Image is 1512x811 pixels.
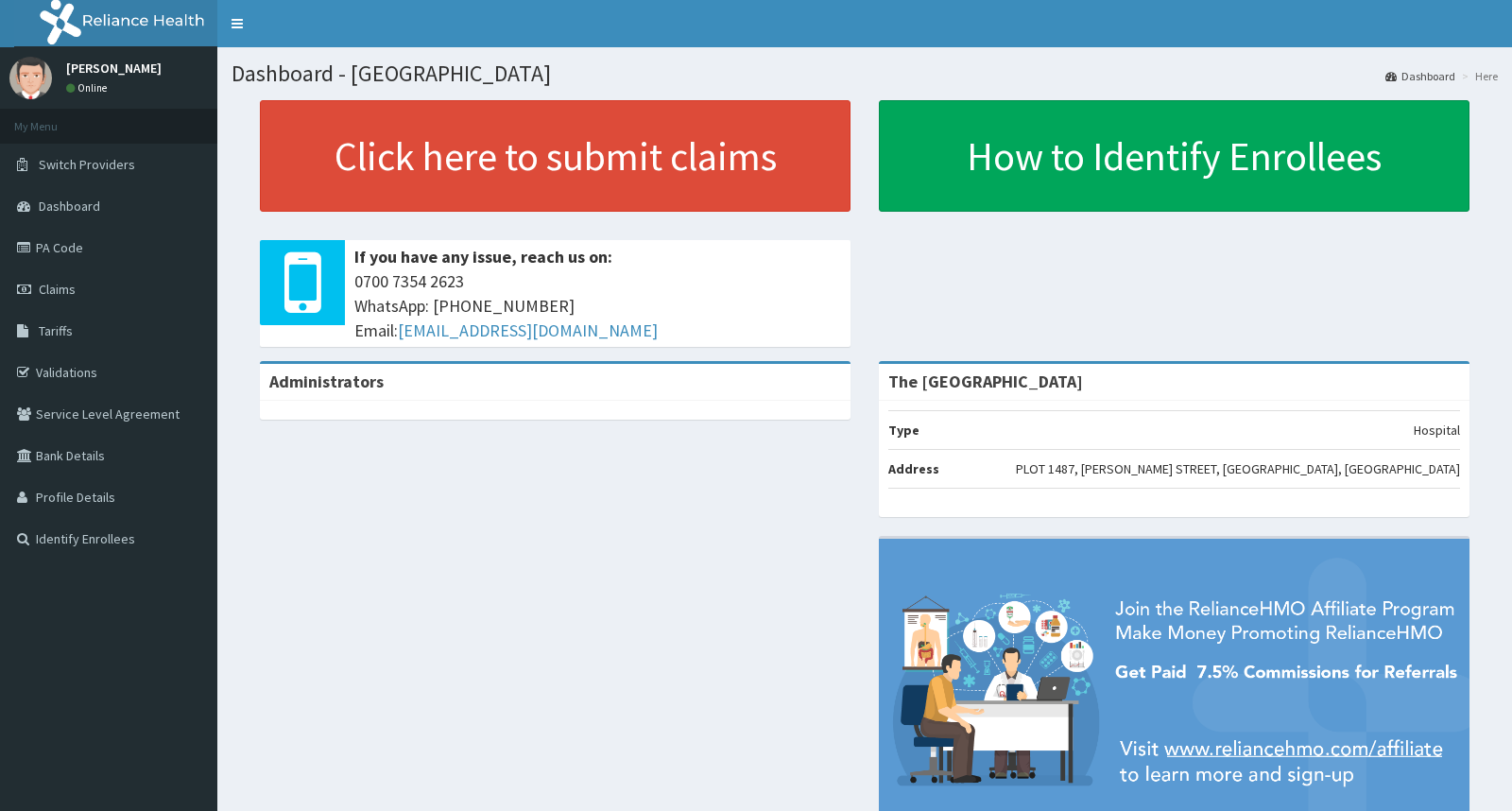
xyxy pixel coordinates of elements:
[39,281,76,298] span: Claims
[879,100,1469,212] a: How to Identify Enrollees
[1016,459,1460,478] p: PLOT 1487, [PERSON_NAME] STREET, [GEOGRAPHIC_DATA], [GEOGRAPHIC_DATA]
[354,246,612,267] b: If you have any issue, reach us on:
[9,57,52,99] img: User Image
[66,61,162,75] p: [PERSON_NAME]
[269,371,384,392] b: Administrators
[39,198,100,215] span: Dashboard
[1414,421,1460,440] p: Hospital
[888,422,919,439] b: Type
[1385,68,1455,84] a: Dashboard
[398,319,658,341] a: [EMAIL_ADDRESS][DOMAIN_NAME]
[232,61,1498,86] h1: Dashboard - [GEOGRAPHIC_DATA]
[888,460,939,477] b: Address
[1457,68,1498,84] li: Here
[39,156,135,173] span: Switch Providers
[888,371,1083,392] strong: The [GEOGRAPHIC_DATA]
[66,81,112,95] a: Online
[260,100,850,212] a: Click here to submit claims
[354,269,841,342] span: 0700 7354 2623 WhatsApp: [PHONE_NUMBER] Email:
[39,322,73,339] span: Tariffs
